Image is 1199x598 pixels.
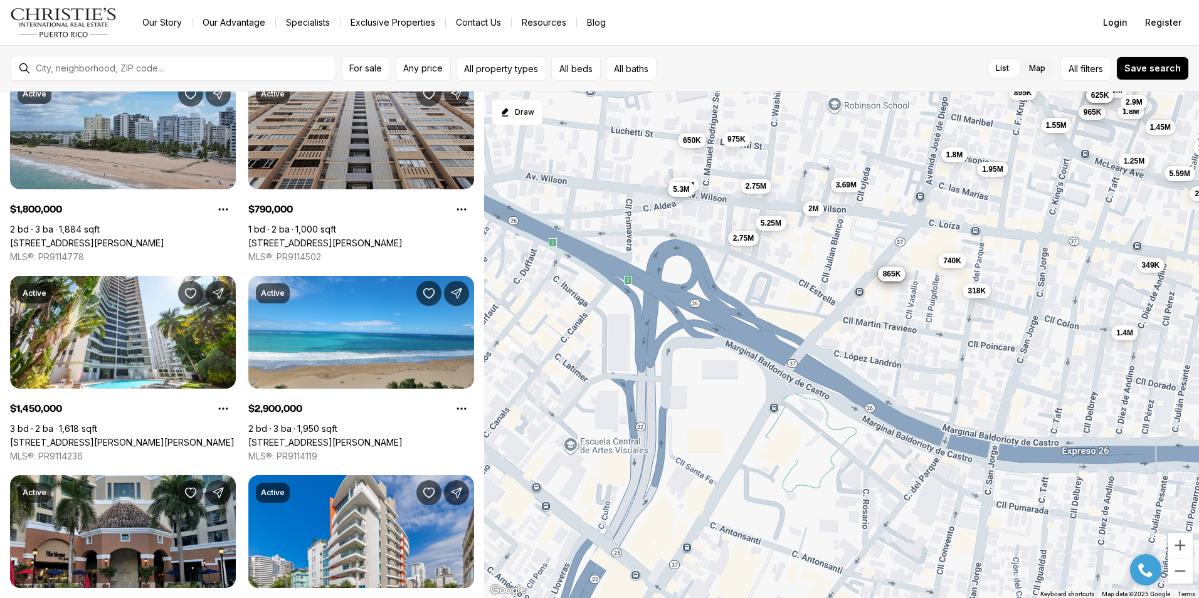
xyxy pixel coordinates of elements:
a: Our Advantage [193,14,275,31]
button: 349K [1137,258,1165,273]
button: 1.55M [1041,117,1072,132]
span: Register [1145,18,1181,28]
p: Active [261,89,285,99]
span: filters [1080,62,1103,75]
a: Blog [577,14,616,31]
button: Property options [211,197,236,222]
button: Save Property: 1479 ASHFORD AVE #1011 [416,81,441,107]
button: Save Property: 59 KING´S COURT ST #1002 [416,281,441,306]
button: Save search [1116,56,1189,80]
button: 5.59M [1165,165,1195,181]
button: 318K [963,283,991,298]
a: 1 TAFT #10D, SAN JUAN PR, 00911 [10,437,235,448]
button: 1.4M [1111,325,1138,340]
button: Share Property [206,281,231,306]
span: Save search [1124,63,1181,73]
span: 1.8M [946,149,963,159]
button: 3.69M [831,177,862,192]
span: 965K [1084,107,1102,117]
button: 5.3M [668,181,695,196]
button: 1.45M [1145,120,1176,135]
span: Map data ©2025 Google [1102,590,1170,597]
button: All baths [606,56,657,81]
button: Share Property [444,81,469,107]
button: 1.8M [1117,104,1144,119]
span: 975K [727,134,746,144]
span: Login [1103,18,1128,28]
span: 5.3M [673,184,690,194]
p: Active [261,288,285,298]
button: 625K [1086,87,1114,102]
button: Share Property [206,81,231,107]
button: 965K [1079,105,1107,120]
button: 1.25M [1119,153,1149,168]
a: Resources [512,14,576,31]
button: All beds [551,56,601,81]
button: All property types [456,56,546,81]
span: For sale [349,63,382,73]
span: All [1069,62,1078,75]
button: 2.75M [741,179,771,194]
button: Register [1138,10,1189,35]
button: Zoom out [1168,559,1193,584]
span: 2.9M [1126,97,1143,107]
button: 4.88M [668,177,699,192]
span: 349K [1142,260,1160,270]
button: Property options [449,396,474,421]
a: Terms (opens in new tab) [1178,590,1195,597]
button: Zoom in [1168,533,1193,558]
span: 5.25M [761,218,781,228]
a: Exclusive Properties [341,14,445,31]
button: Contact Us [446,14,511,31]
span: 1.25M [1124,155,1144,165]
span: 1.9M [1106,85,1122,95]
span: Any price [403,63,443,73]
a: 59 KINGS COURT #503, SAN JUAN PR, 00907 [10,238,164,249]
a: 1479 ASHFORD AVE #1011, SAN JUAN PR, 00907 [248,238,403,249]
button: 650K [678,132,706,147]
button: Save Property: 59 KINGS COURT #503 [178,81,203,107]
button: Start drawing [492,99,542,125]
button: Share Property [206,480,231,505]
button: 895K [1009,85,1037,100]
button: Share Property [444,281,469,306]
button: For sale [341,56,390,81]
button: 2.75M [728,231,759,246]
span: 1.55M [1046,120,1067,130]
p: Active [23,288,46,298]
label: Map [1019,57,1055,80]
button: Save Property: 103 DE DIEGO AVENUE #03 [178,480,203,505]
span: 2.75M [746,181,766,191]
button: Property options [449,197,474,222]
span: 895K [1014,88,1032,98]
button: Allfilters [1060,56,1111,81]
button: Property options [211,396,236,421]
a: 59 KING´S COURT ST #1002, SAN JUAN PR, 00911 [248,437,403,448]
a: logo [10,8,117,38]
button: Login [1096,10,1135,35]
span: 650K [683,135,701,145]
span: 3.69M [836,179,857,189]
button: 975K [722,131,751,146]
span: 5.59M [1170,168,1190,178]
p: Active [261,488,285,498]
span: 1.45M [1150,122,1171,132]
p: Active [23,89,46,99]
button: 2M [803,201,824,216]
button: 2.9M [1121,94,1148,109]
span: 318K [968,285,986,295]
a: Our Story [132,14,192,31]
span: 1.4M [1116,327,1133,337]
span: 625K [1091,90,1109,100]
label: List [986,57,1019,80]
button: 1.9M [1101,83,1128,98]
button: Share Property [444,480,469,505]
p: Active [23,488,46,498]
button: 1.95M [977,161,1008,176]
span: 865K [883,269,901,279]
span: 2.75M [733,233,754,243]
button: Any price [395,56,451,81]
button: 740K [938,253,966,268]
button: 5.25M [756,215,786,230]
span: 4.88M [673,179,694,189]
